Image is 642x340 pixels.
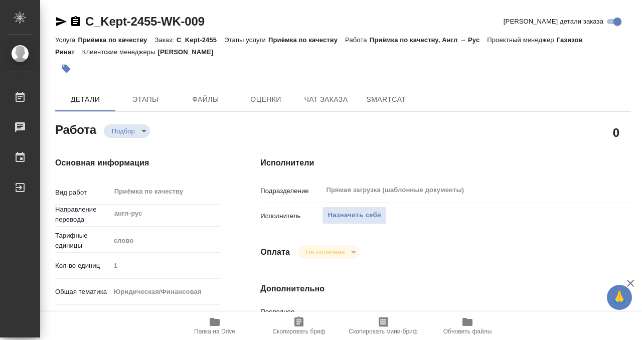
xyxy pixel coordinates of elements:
p: Клиентские менеджеры [82,48,158,56]
p: Проектный менеджер [487,36,556,44]
input: Пустое поле [322,309,600,324]
p: Общая тематика [55,287,110,297]
h4: Оплата [260,246,290,258]
button: 🙏 [607,285,632,310]
span: 🙏 [611,287,628,308]
p: Тарифные единицы [55,231,110,251]
span: Файлы [182,93,230,106]
p: Исполнитель [260,211,322,221]
span: Назначить себя [328,210,381,221]
button: Скопировать мини-бриф [341,312,425,340]
span: Обновить файлы [443,328,492,335]
p: Приёмка по качеству, Англ → Рус [370,36,488,44]
h4: Основная информация [55,157,220,169]
div: Юридическая/Финансовая [110,283,221,300]
span: SmartCat [362,93,410,106]
span: Оценки [242,93,290,106]
button: Подбор [109,127,138,135]
p: Направление перевода [55,205,110,225]
button: Скопировать ссылку для ЯМессенджера [55,16,67,28]
a: C_Kept-2455-WK-009 [85,15,205,28]
div: Подбор [104,124,150,138]
p: Услуга [55,36,78,44]
h4: Исполнители [260,157,631,169]
p: Кол-во единиц [55,261,110,271]
input: Пустое поле [110,258,221,273]
div: Подбор [298,245,360,259]
p: Последнее изменение [260,307,322,327]
p: Вид работ [55,188,110,198]
p: Работа [345,36,370,44]
h2: 0 [613,124,619,141]
span: Детали [61,93,109,106]
p: [PERSON_NAME] [158,48,221,56]
button: Обновить файлы [425,312,510,340]
button: Добавить тэг [55,58,77,80]
span: [PERSON_NAME] детали заказа [504,17,603,27]
span: Скопировать мини-бриф [349,328,417,335]
span: Этапы [121,93,170,106]
button: Назначить себя [322,207,386,224]
p: Заказ: [154,36,176,44]
p: Этапы услуги [224,36,268,44]
h2: Работа [55,120,96,138]
button: Не оплачена [303,248,348,256]
p: Подразделение [260,186,322,196]
div: слово [110,232,221,249]
button: Папка на Drive [173,312,257,340]
span: Папка на Drive [194,328,235,335]
button: Скопировать ссылку [70,16,82,28]
span: Скопировать бриф [272,328,325,335]
div: Личные документы [110,309,221,326]
p: Приёмка по качеству [268,36,345,44]
p: Приёмка по качеству [78,36,154,44]
span: Чат заказа [302,93,350,106]
h4: Дополнительно [260,283,631,295]
button: Скопировать бриф [257,312,341,340]
p: C_Kept-2455 [177,36,224,44]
